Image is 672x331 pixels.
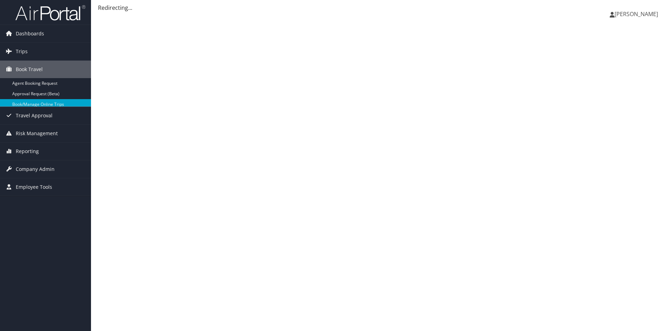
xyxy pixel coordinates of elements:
span: Dashboards [16,25,44,42]
span: Travel Approval [16,107,52,124]
div: Redirecting... [98,4,665,12]
span: Risk Management [16,125,58,142]
span: Book Travel [16,61,43,78]
span: Trips [16,43,28,60]
span: [PERSON_NAME] [615,10,658,18]
span: Company Admin [16,160,55,178]
img: airportal-logo.png [15,5,85,21]
span: Reporting [16,143,39,160]
span: Employee Tools [16,178,52,196]
a: [PERSON_NAME] [610,4,665,25]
